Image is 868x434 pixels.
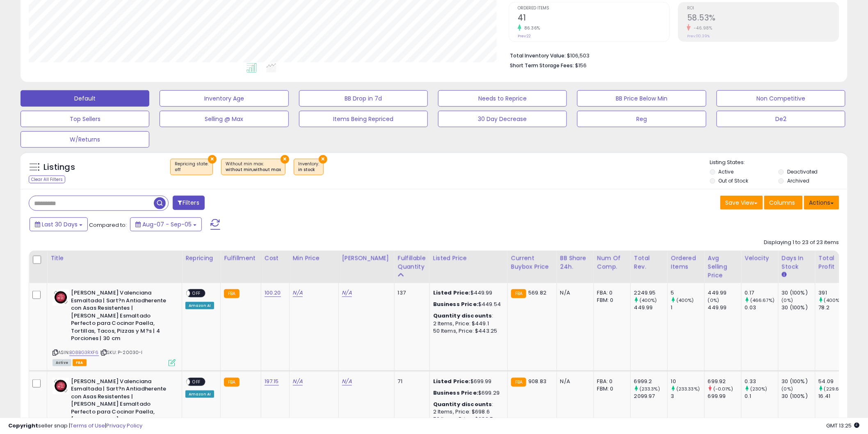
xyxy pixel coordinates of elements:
div: 54.09 [819,378,852,385]
b: Business Price: [433,300,478,308]
a: N/A [293,289,303,297]
button: Filters [173,196,205,210]
span: OFF [190,378,203,385]
div: 50 Items, Price: $443.25 [433,327,501,335]
label: Archived [787,177,809,184]
b: Total Inventory Value: [510,52,566,59]
small: FBA [511,289,526,298]
div: 6999.2 [634,378,667,385]
span: Columns [770,199,795,207]
span: 2025-10-6 13:25 GMT [827,422,860,429]
div: 449.99 [708,289,741,297]
a: 197.15 [265,377,279,386]
a: Terms of Use [70,422,105,429]
div: $449.54 [433,301,501,308]
button: Non Competitive [717,90,845,107]
small: (400%) [824,297,842,304]
strong: Copyright [8,422,38,429]
button: Needs to Reprice [438,90,567,107]
div: ASIN: [53,289,176,365]
div: Amazon AI [185,391,214,398]
button: × [281,155,289,164]
span: Compared to: [89,221,127,229]
div: 3 [671,393,704,400]
a: N/A [293,377,303,386]
span: Inventory : [298,161,319,173]
div: 30 (100%) [782,378,815,385]
small: (0%) [782,386,793,392]
small: (230%) [750,386,767,392]
div: Fulfillable Quantity [398,254,426,271]
a: 100.20 [265,289,281,297]
div: 449.99 [634,304,667,311]
b: [PERSON_NAME] Valenciana Esmaltada | Sart?n Antiadherente con Asas Resistentes | [PERSON_NAME] Es... [71,289,171,345]
div: 16.41 [819,393,852,400]
button: Aug-07 - Sep-05 [130,217,202,231]
span: 908.83 [528,377,546,385]
button: × [208,155,217,164]
div: 391 [819,289,852,297]
div: Days In Stock [782,254,812,271]
div: : [433,401,501,408]
h5: Listings [43,162,75,173]
span: Repricing state : [175,161,208,173]
span: Without min max : [226,161,281,173]
button: Last 30 Days [30,217,88,231]
div: $699.29 [433,389,501,397]
button: Save View [720,196,763,210]
span: 569.82 [528,289,546,297]
span: Last 30 Days [42,220,78,228]
div: 5 [671,289,704,297]
div: Amazon AI [185,302,214,309]
a: B08BG3RXF6 [69,349,99,356]
button: De2 [717,111,845,127]
a: N/A [342,289,352,297]
div: FBM: 0 [597,385,624,393]
div: Ordered Items [671,254,701,271]
div: 30 (100%) [782,304,815,311]
small: Days In Stock. [782,271,787,279]
a: Privacy Policy [106,422,142,429]
button: Top Sellers [21,111,149,127]
div: 2249.95 [634,289,667,297]
div: 0.03 [745,304,778,311]
small: (400%) [640,297,657,304]
button: BB Price Below Min [577,90,706,107]
button: Items Being Repriced [299,111,428,127]
small: Prev: 22 [518,34,531,39]
li: $106,503 [510,50,833,60]
label: Active [719,168,734,175]
div: seller snap | | [8,422,142,430]
div: 2 Items, Price: $449.1 [433,320,501,327]
div: : [433,312,501,320]
span: Ordered Items [518,6,669,11]
div: $449.99 [433,289,501,297]
b: Listed Price: [433,377,471,385]
small: -46.98% [691,25,713,31]
div: N/A [560,378,587,385]
label: Deactivated [787,168,818,175]
div: 10 [671,378,704,385]
span: Aug-07 - Sep-05 [142,220,192,228]
img: 41u4p6bYljL._SL40_.jpg [53,289,69,306]
div: Min Price [293,254,335,263]
small: (233.33%) [676,386,700,392]
div: 449.99 [708,304,741,311]
div: Repricing [185,254,217,263]
div: 78.2 [819,304,852,311]
div: 699.92 [708,378,741,385]
span: All listings currently available for purchase on Amazon [53,359,71,366]
div: [PERSON_NAME] [342,254,391,263]
small: (-0.01%) [713,386,733,392]
div: FBA: 0 [597,289,624,297]
div: 30 (100%) [782,289,815,297]
small: 86.36% [521,25,540,31]
div: Title [50,254,178,263]
div: Cost [265,254,286,263]
button: Reg [577,111,706,127]
div: Listed Price [433,254,504,263]
div: 699.99 [708,393,741,400]
small: (0%) [782,297,793,304]
b: Listed Price: [433,289,471,297]
div: off [175,167,208,173]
